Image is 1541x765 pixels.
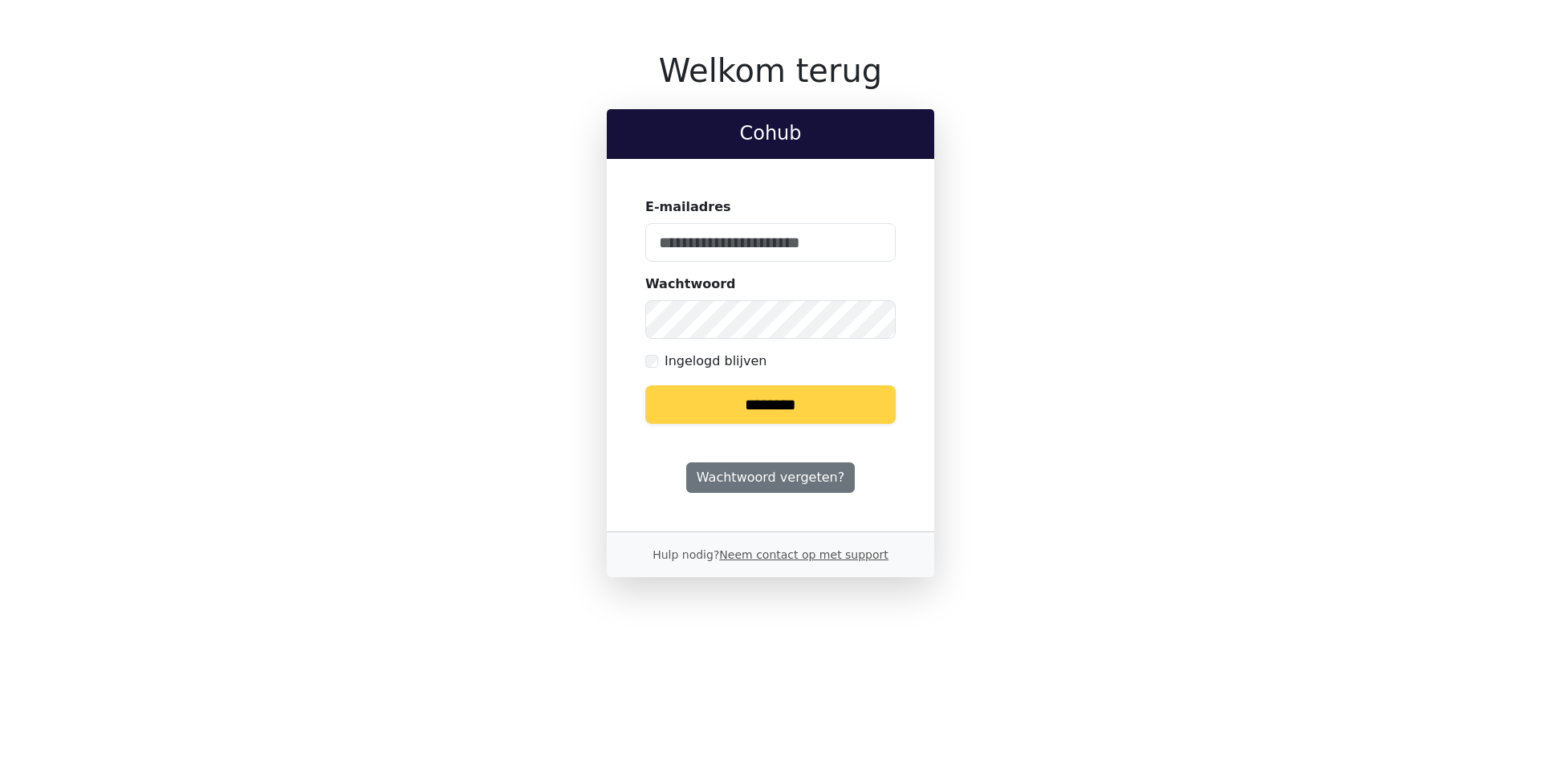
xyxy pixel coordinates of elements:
[645,275,736,294] label: Wachtwoord
[620,122,921,145] h2: Cohub
[665,352,766,371] label: Ingelogd blijven
[719,548,888,561] a: Neem contact op met support
[686,462,855,493] a: Wachtwoord vergeten?
[653,548,888,561] small: Hulp nodig?
[607,51,934,90] h1: Welkom terug
[645,197,731,217] label: E-mailadres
